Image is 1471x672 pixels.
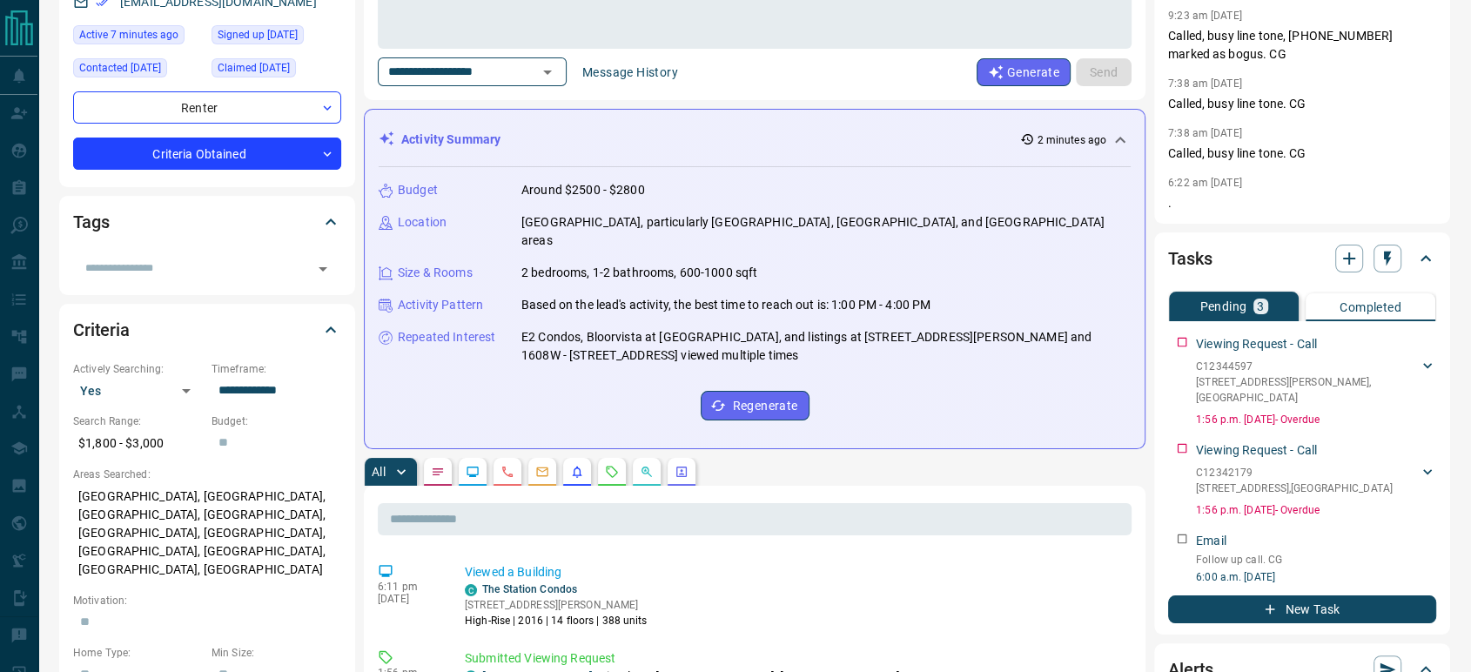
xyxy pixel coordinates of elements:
[212,361,341,377] p: Timeframe:
[521,296,930,314] p: Based on the lead's activity, the best time to reach out is: 1:00 PM - 4:00 PM
[1168,77,1242,90] p: 7:38 am [DATE]
[1038,132,1106,148] p: 2 minutes ago
[1168,595,1436,623] button: New Task
[1196,569,1436,585] p: 6:00 a.m. [DATE]
[212,645,341,661] p: Min Size:
[73,377,203,405] div: Yes
[79,59,161,77] span: Contacted [DATE]
[572,58,688,86] button: Message History
[218,26,298,44] span: Signed up [DATE]
[379,124,1131,156] div: Activity Summary2 minutes ago
[521,213,1131,250] p: [GEOGRAPHIC_DATA], particularly [GEOGRAPHIC_DATA], [GEOGRAPHIC_DATA], and [GEOGRAPHIC_DATA] areas
[398,328,495,346] p: Repeated Interest
[1168,238,1436,279] div: Tasks
[465,597,648,613] p: [STREET_ADDRESS][PERSON_NAME]
[73,482,341,584] p: [GEOGRAPHIC_DATA], [GEOGRAPHIC_DATA], [GEOGRAPHIC_DATA], [GEOGRAPHIC_DATA], [GEOGRAPHIC_DATA], [G...
[1196,412,1436,427] p: 1:56 p.m. [DATE] - Overdue
[535,465,549,479] svg: Emails
[1196,465,1393,480] p: C12342179
[1196,355,1436,409] div: C12344597[STREET_ADDRESS][PERSON_NAME],[GEOGRAPHIC_DATA]
[605,465,619,479] svg: Requests
[1168,10,1242,22] p: 9:23 am [DATE]
[521,264,757,282] p: 2 bedrooms, 1-2 bathrooms, 600-1000 sqft
[465,613,648,628] p: High-Rise | 2016 | 14 floors | 388 units
[401,131,500,149] p: Activity Summary
[701,391,809,420] button: Regenerate
[521,328,1131,365] p: E2 Condos, Bloorvista at [GEOGRAPHIC_DATA], and listings at [STREET_ADDRESS][PERSON_NAME] and 160...
[1196,374,1419,406] p: [STREET_ADDRESS][PERSON_NAME] , [GEOGRAPHIC_DATA]
[1196,461,1436,500] div: C12342179[STREET_ADDRESS],[GEOGRAPHIC_DATA]
[1196,552,1436,568] p: Follow up call. CG
[398,264,473,282] p: Size & Rooms
[73,413,203,429] p: Search Range:
[1168,194,1436,212] p: .
[372,466,386,478] p: All
[73,91,341,124] div: Renter
[398,181,438,199] p: Budget
[212,58,341,83] div: Mon May 12 2025
[570,465,584,479] svg: Listing Alerts
[1196,441,1317,460] p: Viewing Request - Call
[212,413,341,429] p: Budget:
[73,201,341,243] div: Tags
[675,465,688,479] svg: Agent Actions
[79,26,178,44] span: Active 7 minutes ago
[73,361,203,377] p: Actively Searching:
[521,181,645,199] p: Around $2500 - $2800
[73,467,341,482] p: Areas Searched:
[465,649,1125,668] p: Submitted Viewing Request
[73,138,341,170] div: Criteria Obtained
[311,257,335,281] button: Open
[73,593,341,608] p: Motivation:
[1196,335,1317,353] p: Viewing Request - Call
[1196,480,1393,496] p: [STREET_ADDRESS] , [GEOGRAPHIC_DATA]
[1168,95,1436,113] p: Called, busy line tone. CG
[73,58,203,83] div: Mon May 12 2025
[535,60,560,84] button: Open
[218,59,290,77] span: Claimed [DATE]
[465,584,477,596] div: condos.ca
[73,316,130,344] h2: Criteria
[1168,177,1242,189] p: 6:22 am [DATE]
[1340,301,1401,313] p: Completed
[1168,144,1436,163] p: Called, busy line tone. CG
[1168,245,1212,272] h2: Tasks
[500,465,514,479] svg: Calls
[398,213,447,232] p: Location
[482,583,577,595] a: The Station Condos
[1257,300,1264,312] p: 3
[73,208,109,236] h2: Tags
[378,593,439,605] p: [DATE]
[1196,502,1436,518] p: 1:56 p.m. [DATE] - Overdue
[1196,532,1226,550] p: Email
[977,58,1071,86] button: Generate
[1168,27,1436,64] p: Called, busy line tone, [PHONE_NUMBER] marked as bogus. CG
[1199,300,1246,312] p: Pending
[378,581,439,593] p: 6:11 pm
[431,465,445,479] svg: Notes
[1168,127,1242,139] p: 7:38 am [DATE]
[465,563,1125,581] p: Viewed a Building
[73,645,203,661] p: Home Type:
[73,309,341,351] div: Criteria
[1196,359,1419,374] p: C12344597
[73,429,203,458] p: $1,800 - $3,000
[640,465,654,479] svg: Opportunities
[466,465,480,479] svg: Lead Browsing Activity
[212,25,341,50] div: Thu Aug 05 2021
[398,296,483,314] p: Activity Pattern
[73,25,203,50] div: Sat Aug 16 2025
